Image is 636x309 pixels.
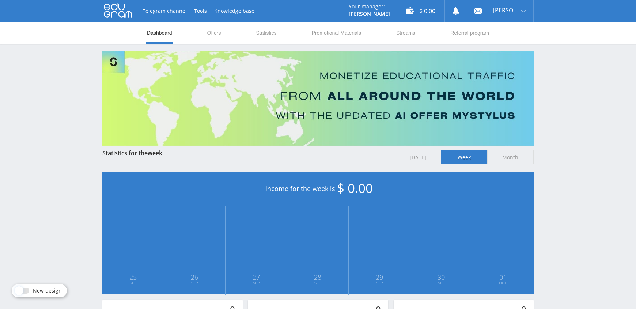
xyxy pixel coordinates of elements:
[395,150,441,164] span: [DATE]
[411,280,472,286] span: Sep
[33,288,62,294] span: New design
[487,150,534,164] span: Month
[472,280,533,286] span: Oct
[337,179,373,197] span: $ 0.00
[103,280,163,286] span: Sep
[102,172,534,206] div: Income for the week is
[311,22,362,44] a: Promotional Materials
[148,149,162,157] span: week
[164,274,225,280] span: 26
[349,280,410,286] span: Sep
[349,4,390,10] p: Your manager:
[450,22,490,44] a: Referral program
[146,22,173,44] a: Dashboard
[207,22,222,44] a: Offers
[226,274,287,280] span: 27
[102,51,534,146] img: Banner
[349,11,390,17] p: [PERSON_NAME]
[395,22,416,44] a: Streams
[103,274,163,280] span: 25
[102,150,387,156] div: Statistics for the
[441,150,487,164] span: Week
[288,280,348,286] span: Sep
[288,274,348,280] span: 28
[411,274,472,280] span: 30
[164,280,225,286] span: Sep
[493,7,519,13] span: [PERSON_NAME]
[255,22,277,44] a: Statistics
[349,274,410,280] span: 29
[472,274,533,280] span: 01
[226,280,287,286] span: Sep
